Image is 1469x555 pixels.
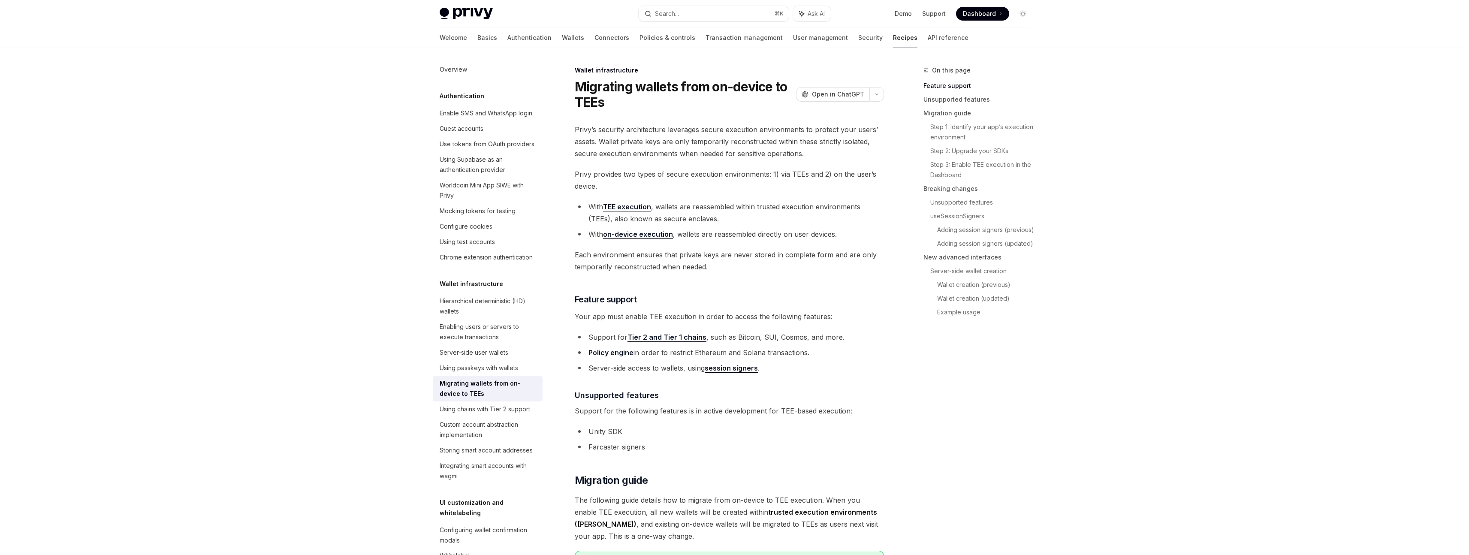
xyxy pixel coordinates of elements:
div: Enable SMS and WhatsApp login [440,108,532,118]
a: Custom account abstraction implementation [433,417,543,443]
div: Using test accounts [440,237,495,247]
a: Configuring wallet confirmation modals [433,522,543,548]
a: Unsupported features [930,196,1037,209]
button: Search...⌘K [639,6,789,21]
a: Tier 2 and Tier 1 chains [627,333,706,342]
div: Using passkeys with wallets [440,363,518,373]
div: Migrating wallets from on-device to TEEs [440,378,537,399]
a: Example usage [937,305,1037,319]
span: Open in ChatGPT [812,90,864,99]
div: Wallet infrastructure [575,66,884,75]
div: Using chains with Tier 2 support [440,404,530,414]
div: Mocking tokens for testing [440,206,516,216]
a: Using chains with Tier 2 support [433,401,543,417]
div: Overview [440,64,467,75]
div: Search... [655,9,679,19]
span: Privy provides two types of secure execution environments: 1) via TEEs and 2) on the user’s device. [575,168,884,192]
li: Unity SDK [575,425,884,437]
a: Support [922,9,946,18]
a: Adding session signers (updated) [937,237,1037,250]
span: Feature support [575,293,637,305]
a: Integrating smart accounts with wagmi [433,458,543,484]
span: Ask AI [808,9,825,18]
h5: Authentication [440,91,484,101]
div: Server-side user wallets [440,347,508,358]
div: Integrating smart accounts with wagmi [440,461,537,481]
a: Basics [477,27,497,48]
a: Wallet creation (previous) [937,278,1037,292]
span: Dashboard [963,9,996,18]
a: Transaction management [706,27,783,48]
a: Server-side wallet creation [930,264,1037,278]
span: Unsupported features [575,389,659,401]
li: in order to restrict Ethereum and Solana transactions. [575,347,884,359]
a: Dashboard [956,7,1009,21]
a: on-device execution [603,230,673,239]
div: Enabling users or servers to execute transactions [440,322,537,342]
a: session signers [705,364,758,373]
div: Chrome extension authentication [440,252,533,262]
span: Migration guide [575,474,648,487]
a: TEE execution [603,202,651,211]
div: Hierarchical deterministic (HD) wallets [440,296,537,317]
a: Using Supabase as an authentication provider [433,152,543,178]
a: Recipes [893,27,917,48]
a: Wallet creation (updated) [937,292,1037,305]
a: Using passkeys with wallets [433,360,543,376]
a: Mocking tokens for testing [433,203,543,219]
a: Authentication [507,27,552,48]
a: Migrating wallets from on-device to TEEs [433,376,543,401]
a: Policies & controls [639,27,695,48]
button: Toggle dark mode [1016,7,1030,21]
a: Use tokens from OAuth providers [433,136,543,152]
a: Adding session signers (previous) [937,223,1037,237]
a: User management [793,27,848,48]
a: Welcome [440,27,467,48]
a: New advanced interfaces [923,250,1037,264]
a: Wallets [562,27,584,48]
li: Support for , such as Bitcoin, SUI, Cosmos, and more. [575,331,884,343]
span: Privy’s security architecture leverages secure execution environments to protect your users’ asse... [575,124,884,160]
a: Configure cookies [433,219,543,234]
span: Support for the following features is in active development for TEE-based execution: [575,405,884,417]
a: Feature support [923,79,1037,93]
div: Worldcoin Mini App SIWE with Privy [440,180,537,201]
div: Configure cookies [440,221,492,232]
h5: Wallet infrastructure [440,279,503,289]
li: With , wallets are reassembled directly on user devices. [575,228,884,240]
a: Using test accounts [433,234,543,250]
a: Enabling users or servers to execute transactions [433,319,543,345]
img: light logo [440,8,493,20]
a: API reference [928,27,968,48]
a: Step 1: Identify your app’s execution environment [930,120,1037,144]
h1: Migrating wallets from on-device to TEEs [575,79,793,110]
li: Server-side access to wallets, using . [575,362,884,374]
span: On this page [932,65,971,75]
h5: UI customization and whitelabeling [440,498,543,518]
a: Demo [895,9,912,18]
a: Step 2: Upgrade your SDKs [930,144,1037,158]
a: Overview [433,62,543,77]
div: Using Supabase as an authentication provider [440,154,537,175]
div: Configuring wallet confirmation modals [440,525,537,546]
span: The following guide details how to migrate from on-device to TEE execution. When you enable TEE e... [575,494,884,542]
a: Migration guide [923,106,1037,120]
a: Chrome extension authentication [433,250,543,265]
div: Storing smart account addresses [440,445,533,455]
a: Storing smart account addresses [433,443,543,458]
a: Unsupported features [923,93,1037,106]
a: Breaking changes [923,182,1037,196]
a: Step 3: Enable TEE execution in the Dashboard [930,158,1037,182]
button: Open in ChatGPT [796,87,869,102]
a: Server-side user wallets [433,345,543,360]
div: Custom account abstraction implementation [440,419,537,440]
a: Hierarchical deterministic (HD) wallets [433,293,543,319]
div: Use tokens from OAuth providers [440,139,534,149]
a: Enable SMS and WhatsApp login [433,106,543,121]
span: Your app must enable TEE execution in order to access the following features: [575,311,884,323]
span: Each environment ensures that private keys are never stored in complete form and are only tempora... [575,249,884,273]
li: Farcaster signers [575,441,884,453]
a: Worldcoin Mini App SIWE with Privy [433,178,543,203]
div: Guest accounts [440,124,483,134]
a: Security [858,27,883,48]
